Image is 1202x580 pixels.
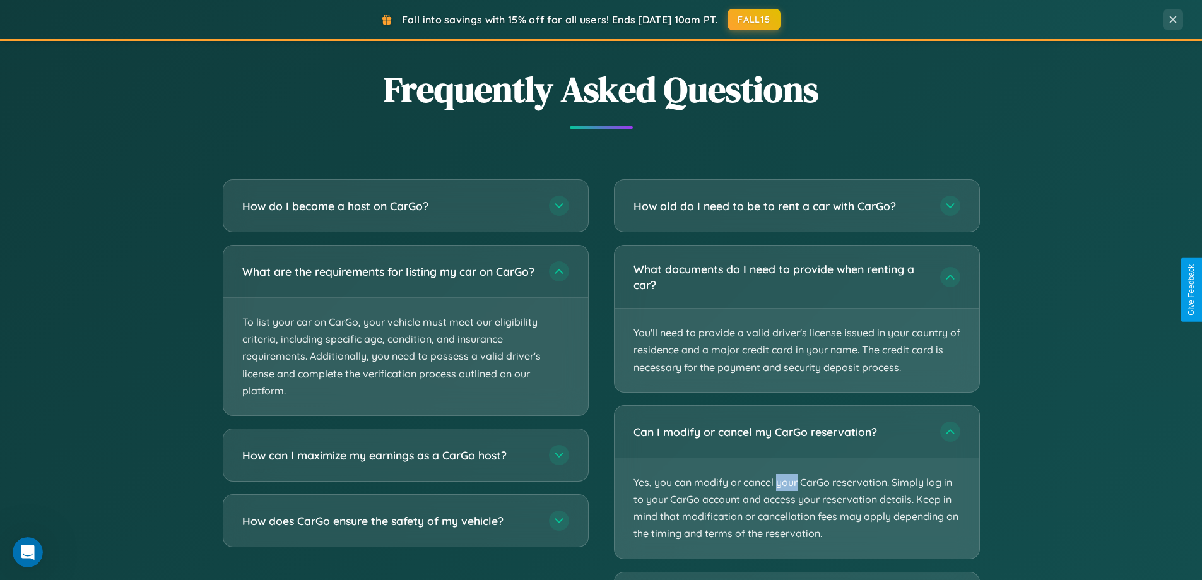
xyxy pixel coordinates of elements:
[242,264,536,280] h3: What are the requirements for listing my car on CarGo?
[728,9,781,30] button: FALL15
[402,13,718,26] span: Fall into savings with 15% off for all users! Ends [DATE] 10am PT.
[242,198,536,214] h3: How do I become a host on CarGo?
[223,65,980,114] h2: Frequently Asked Questions
[633,198,928,214] h3: How old do I need to be to rent a car with CarGo?
[223,298,588,415] p: To list your car on CarGo, your vehicle must meet our eligibility criteria, including specific ag...
[1187,264,1196,316] div: Give Feedback
[242,447,536,463] h3: How can I maximize my earnings as a CarGo host?
[615,458,979,559] p: Yes, you can modify or cancel your CarGo reservation. Simply log in to your CarGo account and acc...
[633,261,928,292] h3: What documents do I need to provide when renting a car?
[242,513,536,529] h3: How does CarGo ensure the safety of my vehicle?
[13,537,43,567] iframe: Intercom live chat
[633,424,928,440] h3: Can I modify or cancel my CarGo reservation?
[615,309,979,392] p: You'll need to provide a valid driver's license issued in your country of residence and a major c...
